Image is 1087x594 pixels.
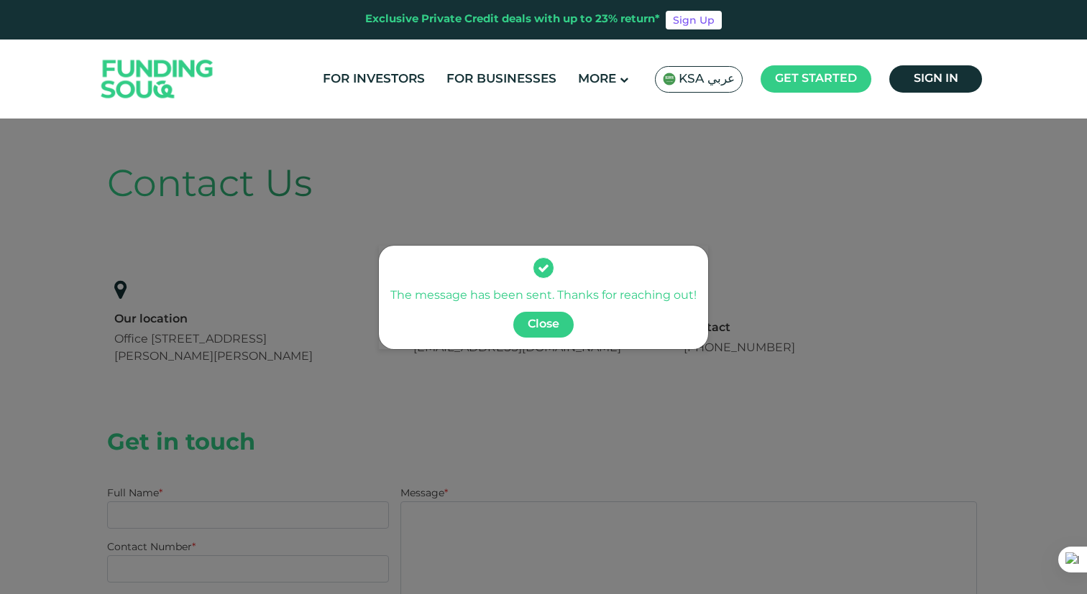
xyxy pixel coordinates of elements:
span: Get started [775,73,857,84]
a: For Businesses [443,68,560,91]
a: Sign in [889,65,982,93]
span: Close [528,319,559,330]
img: Logo [87,43,228,116]
span: KSA عربي [679,71,735,88]
span: Sign in [914,73,958,84]
button: Close [513,312,574,338]
a: Sign Up [666,11,722,29]
span: More [578,73,616,85]
a: For Investors [319,68,428,91]
div: Exclusive Private Credit deals with up to 23% return* [365,11,660,28]
img: SA Flag [663,73,676,85]
div: The message has been sent. Thanks for reaching out! [390,287,697,305]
